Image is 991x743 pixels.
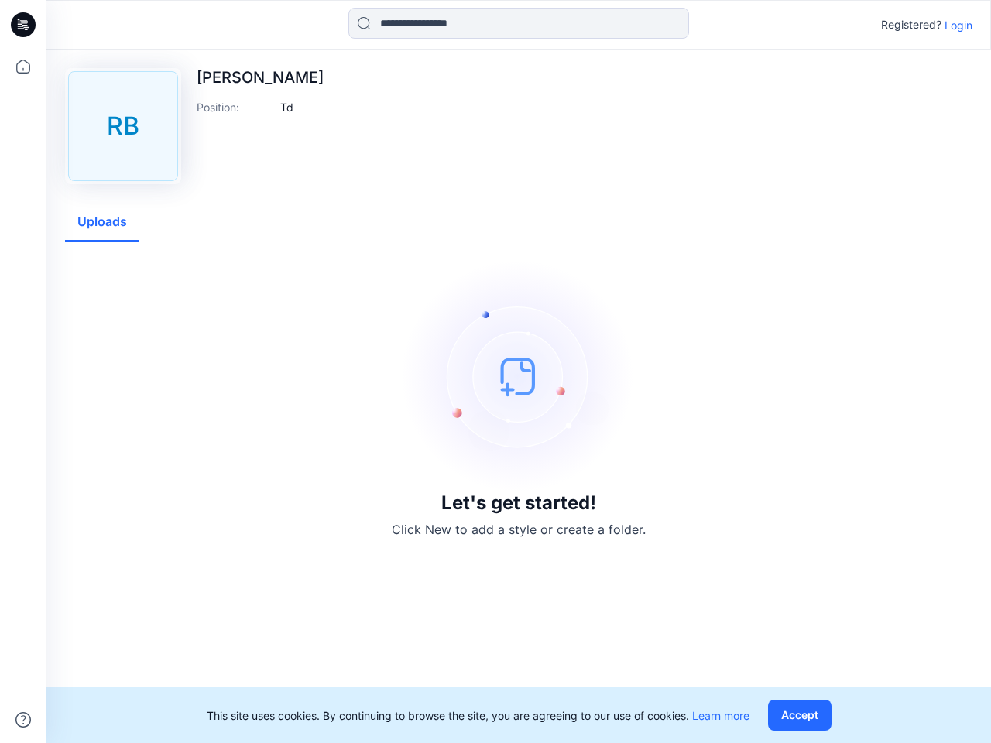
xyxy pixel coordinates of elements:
[945,17,972,33] p: Login
[280,99,293,115] p: Td
[207,707,749,724] p: This site uses cookies. By continuing to browse the site, you are agreeing to our use of cookies.
[881,15,941,34] p: Registered?
[441,492,596,514] h3: Let's get started!
[68,71,178,181] div: RB
[392,520,646,539] p: Click New to add a style or create a folder.
[197,99,274,115] p: Position :
[768,700,832,731] button: Accept
[403,260,635,492] img: empty-state-image.svg
[65,203,139,242] button: Uploads
[197,68,324,87] p: [PERSON_NAME]
[692,709,749,722] a: Learn more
